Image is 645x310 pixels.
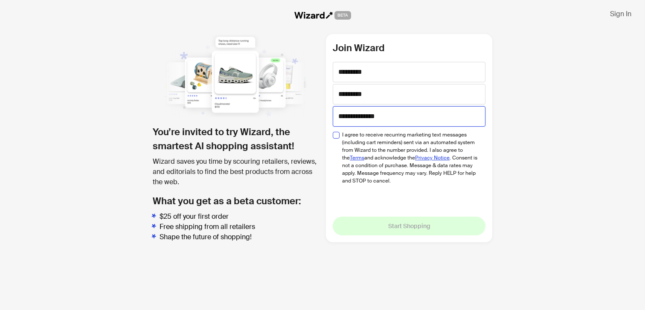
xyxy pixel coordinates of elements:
[334,11,351,20] span: BETA
[160,222,319,232] li: Free shipping from all retailers
[333,217,485,235] button: Start Shopping
[153,156,319,187] div: Wizard saves you time by scouring retailers, reviews, and editorials to find the best products fr...
[603,7,638,20] button: Sign In
[160,232,319,242] li: Shape the future of shopping!
[415,154,450,161] a: Privacy Notice
[342,131,479,185] span: I agree to receive recurring marketing text messages (including cart reminders) sent via an autom...
[153,125,319,153] h1: You’re invited to try Wizard, the smartest AI shopping assistant!
[333,41,485,55] h2: Join Wizard
[160,211,319,222] li: $25 off your first order
[153,194,319,208] h2: What you get as a beta customer:
[350,154,364,161] a: Terms
[610,9,631,18] span: Sign In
